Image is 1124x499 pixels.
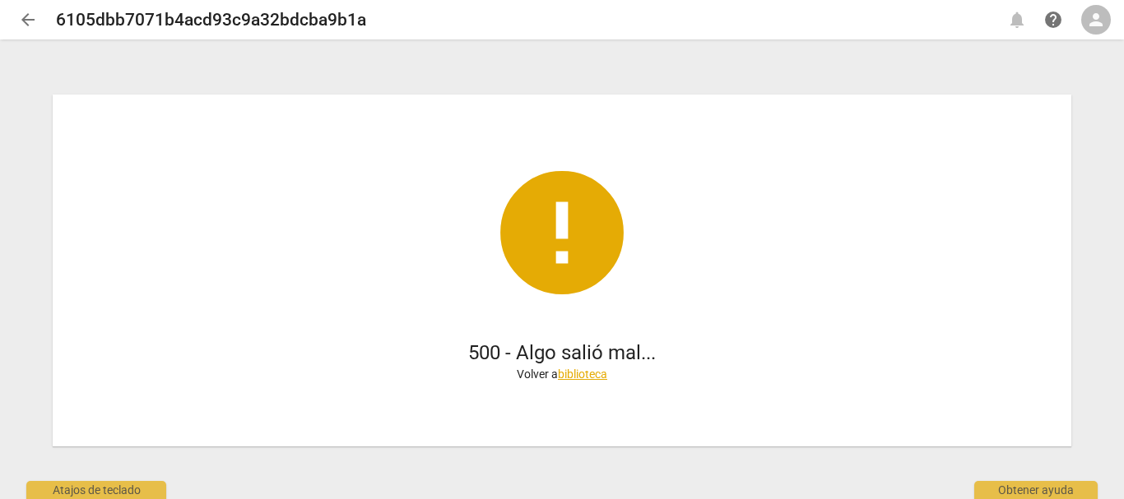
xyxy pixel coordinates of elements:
h1: 500 - Algo salió mal... [468,340,656,367]
span: person [1086,10,1106,30]
div: Obtener ayuda [974,481,1098,499]
span: help [1043,10,1063,30]
a: Obtener ayuda [1038,5,1068,35]
div: Atajos de teclado [26,481,166,499]
p: Volver a [517,366,607,383]
span: error [488,159,636,307]
a: biblioteca [558,367,607,381]
h2: 6105dbb7071b4acd93c9a32bdcba9b1a [56,10,366,30]
span: arrow_back [18,10,38,30]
